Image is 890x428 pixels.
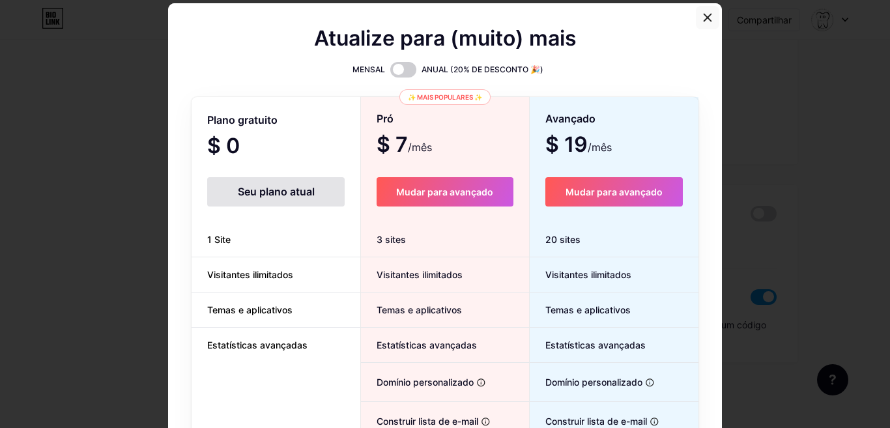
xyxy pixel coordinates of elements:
font: /mês [408,141,432,154]
button: Mudar para avançado [377,177,513,207]
font: Mudar para avançado [396,186,493,197]
font: Construir lista de e-mail [545,416,647,427]
font: Visitantes ilimitados [545,269,631,280]
font: 3 sites [377,234,406,245]
font: Visitantes ilimitados [207,269,293,280]
font: Avançado [545,112,596,125]
font: Temas e aplicativos [545,304,631,315]
font: Temas e aplicativos [377,304,462,315]
font: Seu plano atual [238,185,315,198]
font: Mudar para avançado [566,186,663,197]
font: Temas e aplicativos [207,304,293,315]
font: Estatísticas avançadas [377,339,477,350]
font: ✨ Mais populares ✨ [408,93,482,101]
font: Atualize para (muito) mais [314,25,577,51]
font: 1 Site [207,234,231,245]
font: $ 19 [545,132,588,157]
font: Pró [377,112,394,125]
font: 20 sites [545,234,581,245]
font: MENSAL [352,64,385,74]
font: Domínio personalizado [377,377,474,388]
font: Visitantes ilimitados [377,269,463,280]
font: $ 0 [207,133,240,158]
button: Mudar para avançado [545,177,683,207]
font: Estatísticas avançadas [207,339,308,350]
font: $ 7 [377,132,408,157]
font: Estatísticas avançadas [545,339,646,350]
font: Construir lista de e-mail [377,416,478,427]
font: Plano gratuito [207,113,278,126]
font: /mês [588,141,612,154]
font: Domínio personalizado [545,377,642,388]
font: ANUAL (20% DE DESCONTO 🎉) [422,64,543,74]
